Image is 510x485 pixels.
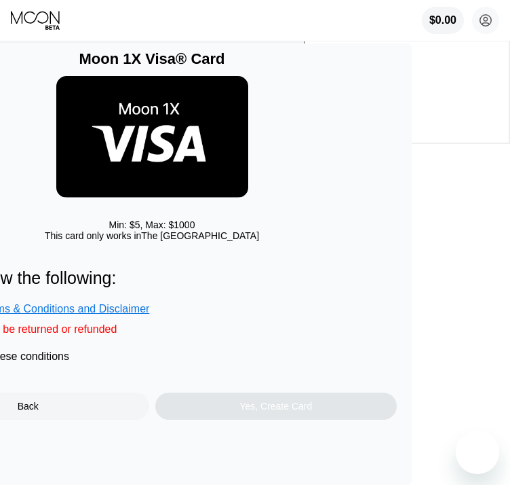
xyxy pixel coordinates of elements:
div: $0.00 [422,7,464,34]
div: Min: $ 5 , Max: $ 1000 [109,219,195,230]
iframe: Button to launch messaging window [456,431,499,474]
div: Back [18,401,39,412]
div: This card only works in The [GEOGRAPHIC_DATA] [45,230,259,241]
div: $0.00 [429,14,456,26]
